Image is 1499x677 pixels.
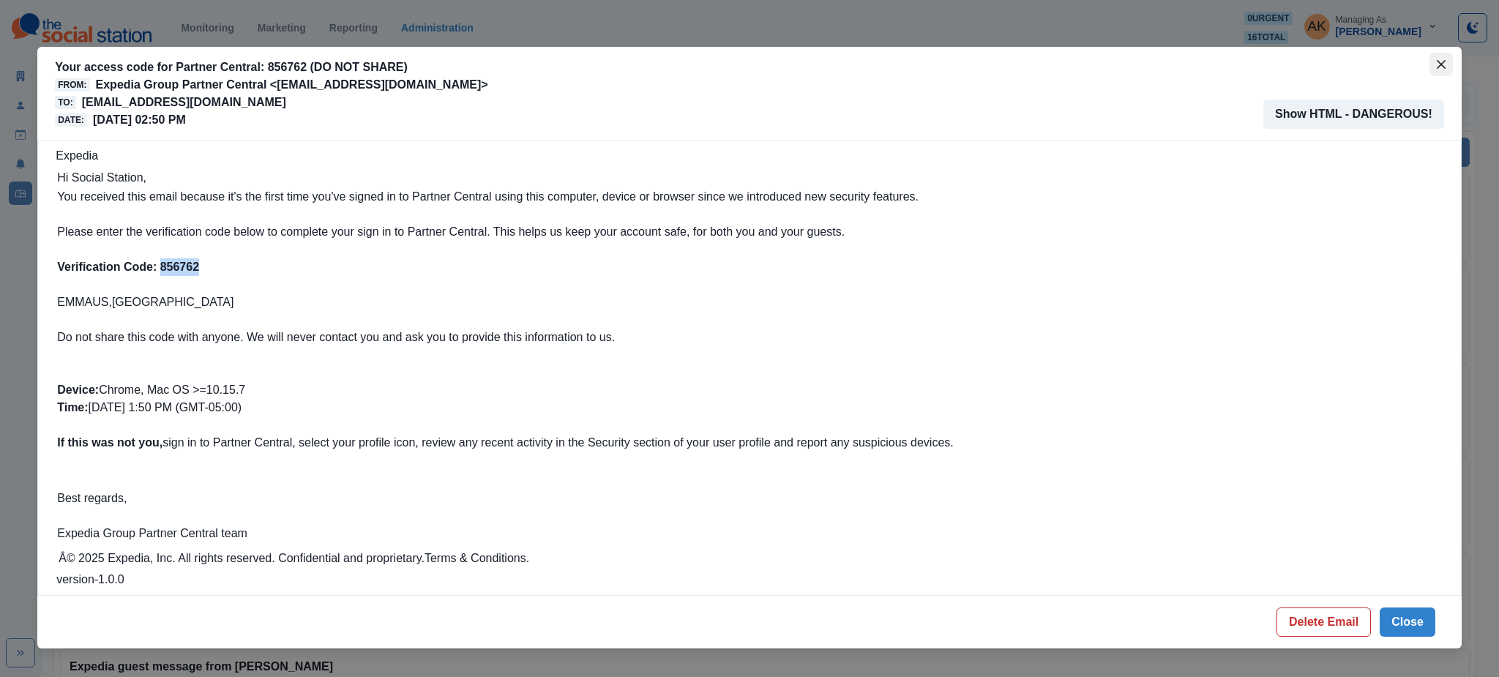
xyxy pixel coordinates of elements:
[55,113,87,127] span: Date:
[57,434,954,452] p: sign in to Partner Central, select your profile icon, review any recent activity in the Security ...
[57,527,247,539] span: Expedia Group Partner Central team
[57,364,954,416] p: Chrome, Mac OS >=10.15.7 [DATE] 1:50 PM (GMT-05:00)
[56,147,1443,589] div: Expedia
[59,550,529,567] h4: Â© 2025 Expedia, Inc. All rights reserved. Confidential and proprietary. .
[57,261,199,273] b: Verification Code: 856762
[57,329,954,346] p: Do not share this code with anyone. We will never contact you and ask you to provide this informa...
[57,384,99,396] b: Device:
[1429,53,1453,76] button: Close
[1276,607,1371,637] button: Delete Email
[1263,100,1444,129] button: Show HTML - DANGEROUS!
[57,169,954,187] h1: Hi Social Station,
[425,552,526,564] a: Terms & Conditions
[1380,607,1435,637] button: Close
[57,436,162,449] b: If this was not you,
[57,401,88,414] b: Time:
[55,96,75,109] span: To:
[93,111,186,129] p: [DATE] 02:50 PM
[82,94,286,111] p: [EMAIL_ADDRESS][DOMAIN_NAME]
[56,571,954,588] p: version-1.0.0
[57,472,954,542] p: Best regards,
[55,59,487,76] p: Your access code for Partner Central: 856762 (DO NOT SHARE)
[57,188,954,241] p: You received this email because it's the first time you've signed in to Partner Central using thi...
[57,296,233,308] span: EMMAUS,[GEOGRAPHIC_DATA]
[55,78,89,91] span: From:
[96,76,488,94] p: Expedia Group Partner Central <[EMAIL_ADDRESS][DOMAIN_NAME]>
